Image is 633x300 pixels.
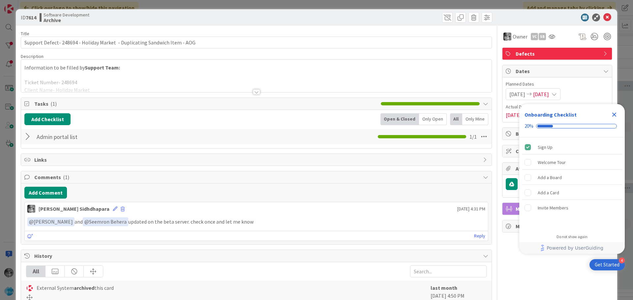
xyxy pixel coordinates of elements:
[419,113,447,125] div: Only Open
[26,14,36,21] b: 7614
[37,284,114,292] span: External System this card
[506,111,522,119] span: [DATE]
[27,205,35,213] img: KS
[516,130,600,138] span: Block
[538,143,553,151] div: Sign Up
[619,258,625,263] div: 4
[522,201,622,215] div: Invite Members is incomplete.
[547,244,603,252] span: Powered by UserGuiding
[538,174,562,181] div: Add a Board
[533,90,549,98] span: [DATE]
[516,222,600,230] span: Metrics
[84,218,89,225] span: @
[516,67,600,75] span: Dates
[474,232,485,240] a: Reply
[538,189,559,197] div: Add a Card
[24,113,71,125] button: Add Checklist
[525,123,533,129] div: 20%
[410,265,487,277] input: Search...
[21,37,492,48] input: type card name here...
[85,64,120,71] strong: Support Team:
[595,261,619,268] div: Get Started
[525,111,577,119] div: Onboarding Checklist
[21,31,29,37] label: Title
[609,109,619,120] div: Close Checklist
[380,113,419,125] div: Open & Closed
[516,165,600,173] span: Attachments
[34,252,480,260] span: History
[27,217,485,226] p: and updated on the beta server. check once and let me know
[516,50,600,58] span: Defects
[525,123,619,129] div: Checklist progress: 20%
[506,103,609,110] span: Actual Dates
[24,64,488,71] p: Information to be filled by
[39,205,109,213] div: [PERSON_NAME] Sidhdhapara
[29,218,34,225] span: @
[522,170,622,185] div: Add a Board is incomplete.
[34,173,480,181] span: Comments
[503,33,511,41] img: KS
[469,133,477,141] span: 1 / 1
[34,156,480,164] span: Links
[74,285,94,291] b: archived
[457,205,485,212] span: [DATE] 4:31 PM
[462,113,488,125] div: Only Mine
[557,234,588,239] div: Do not show again
[44,12,89,17] span: Software Development
[34,131,183,143] input: Add Checklist...
[589,259,625,270] div: Open Get Started checklist, remaining modules: 4
[29,218,73,225] span: [PERSON_NAME]
[26,266,45,277] div: All
[519,242,625,254] div: Footer
[24,187,67,199] button: Add Comment
[506,81,609,88] span: Planned Dates
[519,137,625,230] div: Checklist items
[522,185,622,200] div: Add a Card is incomplete.
[63,174,69,180] span: ( 1 )
[21,14,36,21] span: ID
[519,104,625,254] div: Checklist Container
[513,33,527,41] span: Owner
[522,140,622,154] div: Sign Up is complete.
[516,147,600,155] span: Custom Fields
[44,17,89,23] b: Archive
[538,158,566,166] div: Welcome Tour
[84,218,127,225] span: Seemron Behera
[509,90,525,98] span: [DATE]
[523,242,621,254] a: Powered by UserGuiding
[539,33,546,40] div: SB
[538,204,568,212] div: Invite Members
[516,205,600,213] span: Mirrors
[34,100,377,108] span: Tasks
[531,33,538,40] div: VC
[50,100,57,107] span: ( 1 )
[522,155,622,170] div: Welcome Tour is incomplete.
[431,285,457,291] b: last month
[21,53,44,59] span: Description
[26,285,33,292] img: ES
[450,113,462,125] div: All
